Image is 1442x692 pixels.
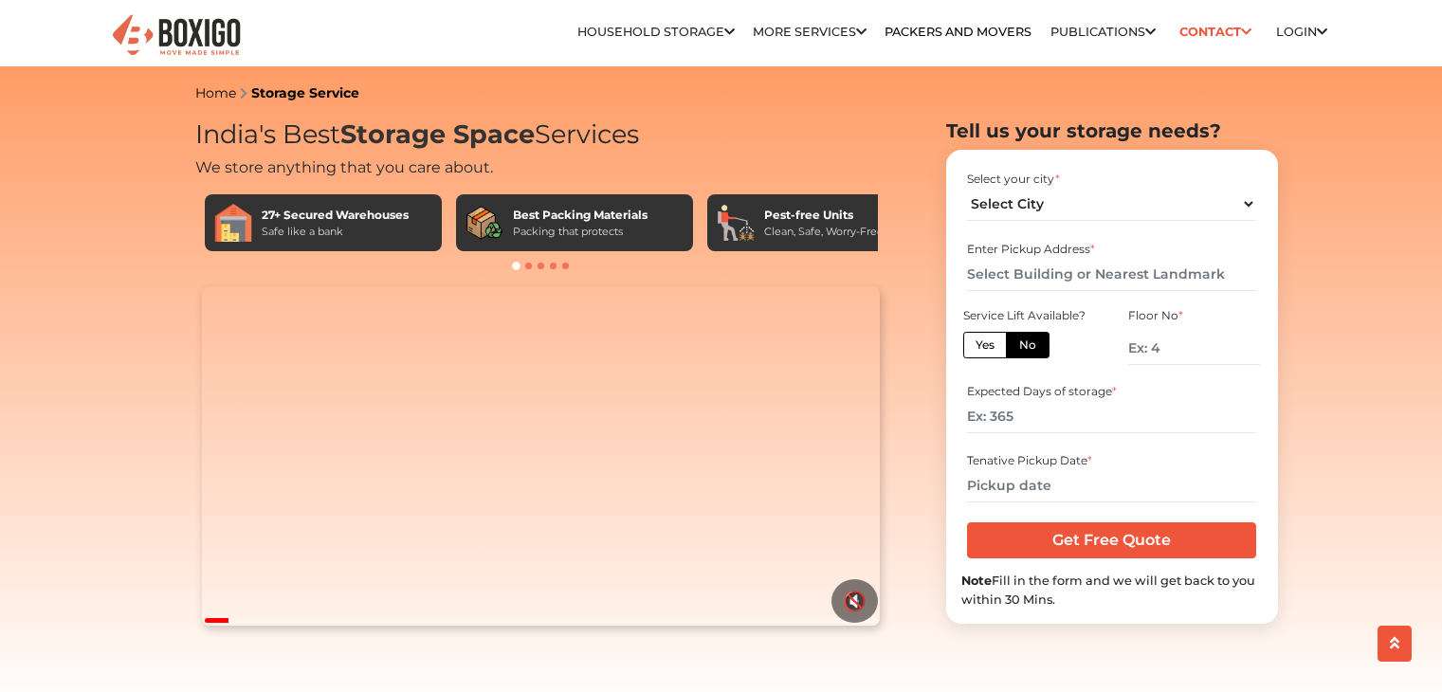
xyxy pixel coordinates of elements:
video: Your browser does not support the video tag. [202,286,880,626]
div: Clean, Safe, Worry-Free [764,224,884,240]
a: Contact [1174,17,1258,46]
span: We store anything that you care about. [195,158,493,176]
div: Select your city [967,171,1256,188]
a: Packers and Movers [885,25,1031,39]
span: Storage Space [340,118,535,150]
div: 27+ Secured Warehouses [262,207,409,224]
input: Ex: 365 [967,400,1256,433]
div: Service Lift Available? [963,307,1094,324]
label: Yes [963,332,1007,358]
h2: Tell us your storage needs? [946,119,1278,142]
img: 27+ Secured Warehouses [214,204,252,242]
div: Pest-free Units [764,207,884,224]
a: More services [753,25,867,39]
input: Get Free Quote [967,522,1256,558]
img: Best Packing Materials [465,204,503,242]
a: Home [195,84,236,101]
input: Ex: 4 [1128,332,1259,365]
img: Boxigo [110,12,243,59]
div: Floor No [1128,307,1259,324]
div: Expected Days of storage [967,383,1256,400]
div: Fill in the form and we will get back to you within 30 Mins. [961,572,1263,608]
div: Safe like a bank [262,224,409,240]
button: scroll up [1378,626,1412,662]
div: Tenative Pickup Date [967,452,1256,469]
input: Pickup date [967,469,1256,502]
div: Enter Pickup Address [967,241,1256,258]
label: No [1006,332,1050,358]
h1: India's Best Services [195,119,887,151]
a: Household Storage [577,25,735,39]
img: Pest-free Units [717,204,755,242]
b: Note [961,574,992,588]
a: Publications [1050,25,1156,39]
a: Storage Service [251,84,359,101]
input: Select Building or Nearest Landmark [967,258,1256,291]
div: Best Packing Materials [513,207,648,224]
a: Login [1276,25,1327,39]
button: 🔇 [831,579,878,623]
div: Packing that protects [513,224,648,240]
